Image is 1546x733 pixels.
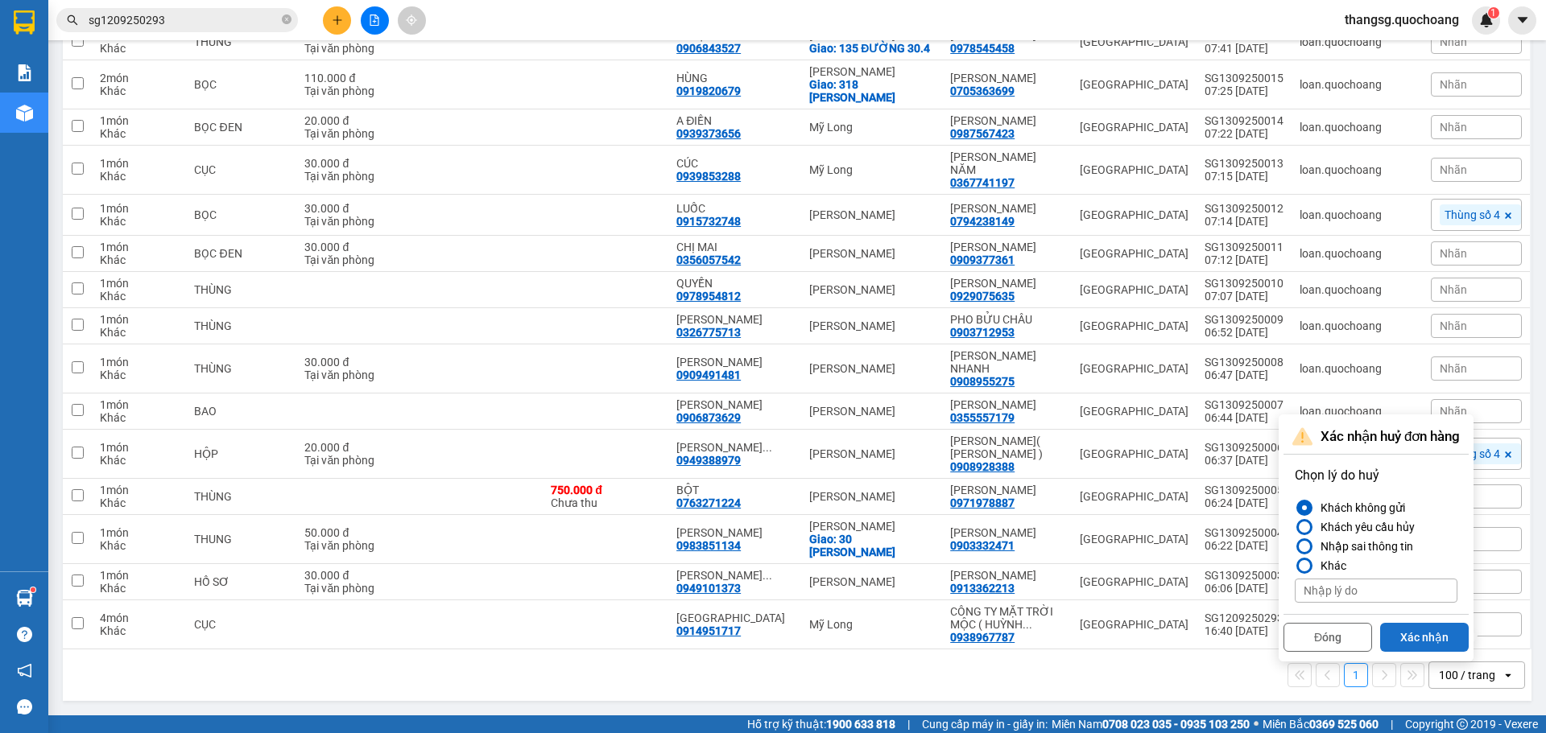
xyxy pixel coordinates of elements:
[1457,719,1468,730] span: copyright
[676,157,793,170] div: CÚC
[1515,13,1530,27] span: caret-down
[1205,569,1284,582] div: SG1309250003
[1254,721,1259,727] span: ⚪️
[304,526,409,539] div: 50.000 đ
[100,170,178,183] div: Khác
[67,14,78,26] span: search
[100,569,178,582] div: 1 món
[14,14,177,50] div: [GEOGRAPHIC_DATA]
[1080,405,1188,418] div: [GEOGRAPHIC_DATA]
[950,150,1063,176] div: TRẦN VĂN BÉ NĂM
[676,253,741,266] div: 0356057542
[1205,582,1284,595] div: 06:06 [DATE]
[809,362,934,375] div: [PERSON_NAME]
[1080,490,1188,503] div: [GEOGRAPHIC_DATA]
[304,356,409,369] div: 30.000 đ
[950,484,1063,496] div: NGUYỄN LÊ MINH TRÍ
[100,369,178,381] div: Khác
[826,718,895,731] strong: 1900 633 818
[676,369,741,381] div: 0909491481
[1380,623,1469,652] button: Xác nhận
[922,715,1048,733] span: Cung cấp máy in - giấy in:
[950,313,1063,326] div: PHO BỬU CHÂU
[398,6,426,35] button: aim
[1205,441,1284,454] div: SG1309250006
[1440,405,1467,418] span: Nhãn
[676,582,741,595] div: 0949101373
[1205,326,1284,339] div: 06:52 [DATE]
[1295,579,1457,603] input: Nhập lý do
[100,356,178,369] div: 1 món
[1300,319,1415,332] div: loan.quochoang
[304,170,409,183] div: Tại văn phòng
[1332,10,1472,30] span: thangsg.quochoang
[676,569,793,582] div: NGUYỄN THÀNH ĐỒNG
[950,127,1015,140] div: 0987567423
[1205,526,1284,539] div: SG1309250004
[950,526,1063,539] div: ĐỖ HỮU DUY
[16,64,33,81] img: solution-icon
[1440,78,1467,91] span: Nhãn
[194,78,288,91] div: BỌC
[194,208,288,221] div: BỌC
[1205,496,1284,509] div: 06:24 [DATE]
[676,356,793,369] div: THÙY TRANG
[676,411,741,424] div: 0906873629
[1080,319,1188,332] div: [GEOGRAPHIC_DATA]
[1263,715,1379,733] span: Miền Bắc
[950,253,1015,266] div: 0909377361
[809,533,934,558] div: Giao: 30 LÊ THỊ RIÊNG
[809,490,934,503] div: [PERSON_NAME]
[100,496,178,509] div: Khác
[809,42,934,55] div: Giao: 135 ĐƯỜNG 30.4
[332,14,343,26] span: plus
[809,65,934,78] div: [PERSON_NAME]
[194,35,288,48] div: THÙNG
[1205,290,1284,303] div: 07:07 [DATE]
[1440,163,1467,176] span: Nhãn
[1205,398,1284,411] div: SG1309250007
[1300,163,1415,176] div: loan.quochoang
[1314,498,1405,517] div: Khách không gửi
[1300,208,1415,221] div: loan.quochoang
[1080,618,1188,631] div: [GEOGRAPHIC_DATA]
[950,605,1063,631] div: CÔNG TY MẶT TRỜI MỘC ( HUỲNH THANH THIÊN )
[809,405,934,418] div: [PERSON_NAME]
[809,447,934,460] div: [PERSON_NAME]
[100,326,178,339] div: Khác
[304,202,409,215] div: 30.000 đ
[1023,618,1032,631] span: ...
[1205,454,1284,467] div: 06:37 [DATE]
[194,490,288,503] div: THÙNG
[1445,208,1500,222] span: Thùng số 4
[1205,539,1284,552] div: 06:22 [DATE]
[1344,663,1368,687] button: 1
[194,362,288,375] div: THÙNG
[676,496,741,509] div: 0763271224
[950,349,1063,375] div: HUỲNH THỊ NHANH
[89,11,279,29] input: Tìm tên, số ĐT hoặc mã đơn
[100,241,178,253] div: 1 món
[188,33,352,52] div: [GEOGRAPHIC_DATA]
[950,398,1063,411] div: NGUYỄN THỊ KIM LIÊN
[1391,715,1393,733] span: |
[369,14,380,26] span: file-add
[676,84,741,97] div: 0919820679
[950,176,1015,189] div: 0367741197
[1205,241,1284,253] div: SG1309250011
[950,114,1063,127] div: ĐỖ BÁ VƯƠNG
[100,215,178,228] div: Khác
[676,313,793,326] div: TRẦN ĐẠI HUY
[1102,718,1250,731] strong: 0708 023 035 - 0935 103 250
[676,539,741,552] div: 0983851134
[1205,114,1284,127] div: SG1309250014
[304,84,409,97] div: Tại văn phòng
[100,253,178,266] div: Khác
[1314,517,1415,537] div: Khách yêu cầu hủy
[763,569,772,582] span: ...
[100,42,178,55] div: Khác
[17,627,32,642] span: question-circle
[304,114,409,127] div: 20.000 đ
[1205,277,1284,290] div: SG1309250010
[14,108,177,130] div: 0938967787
